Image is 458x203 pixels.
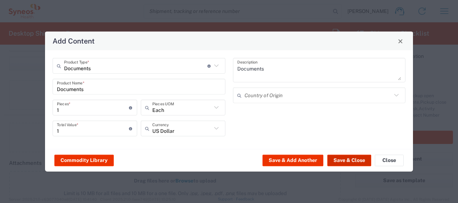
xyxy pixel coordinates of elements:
[327,154,371,166] button: Save & Close
[375,154,404,166] button: Close
[54,154,114,166] button: Commodity Library
[395,36,405,46] button: Close
[53,36,95,46] h4: Add Content
[262,154,323,166] button: Save & Add Another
